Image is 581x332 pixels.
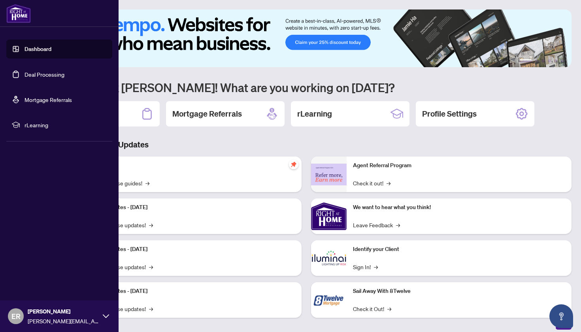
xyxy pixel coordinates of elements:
[374,262,378,271] span: →
[145,179,149,187] span: →
[25,71,64,78] a: Deal Processing
[25,45,51,53] a: Dashboard
[149,221,153,229] span: →
[549,304,573,328] button: Open asap
[28,307,99,316] span: [PERSON_NAME]
[311,282,347,318] img: Sail Away With 8Twelve
[353,245,565,254] p: Identify your Client
[560,59,564,62] button: 6
[311,164,347,185] img: Agent Referral Program
[519,59,532,62] button: 1
[353,287,565,296] p: Sail Away With 8Twelve
[83,161,295,170] p: Self-Help
[387,179,390,187] span: →
[41,9,572,67] img: Slide 0
[83,287,295,296] p: Platform Updates - [DATE]
[353,161,565,170] p: Agent Referral Program
[25,96,72,103] a: Mortgage Referrals
[149,262,153,271] span: →
[83,245,295,254] p: Platform Updates - [DATE]
[289,160,298,169] span: pushpin
[311,198,347,234] img: We want to hear what you think!
[28,317,99,325] span: [PERSON_NAME][EMAIL_ADDRESS][PERSON_NAME][DOMAIN_NAME]
[353,221,400,229] a: Leave Feedback→
[83,203,295,212] p: Platform Updates - [DATE]
[353,203,565,212] p: We want to hear what you think!
[541,59,545,62] button: 3
[353,304,391,313] a: Check it Out!→
[41,80,572,95] h1: Welcome back [PERSON_NAME]! What are you working on [DATE]?
[535,59,538,62] button: 2
[353,179,390,187] a: Check it out!→
[149,304,153,313] span: →
[387,304,391,313] span: →
[11,311,21,322] span: ER
[554,59,557,62] button: 5
[548,59,551,62] button: 4
[41,139,572,150] h3: Brokerage & Industry Updates
[6,4,31,23] img: logo
[353,262,378,271] a: Sign In!→
[297,108,332,119] h2: rLearning
[311,240,347,276] img: Identify your Client
[172,108,242,119] h2: Mortgage Referrals
[396,221,400,229] span: →
[25,121,107,129] span: rLearning
[422,108,477,119] h2: Profile Settings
